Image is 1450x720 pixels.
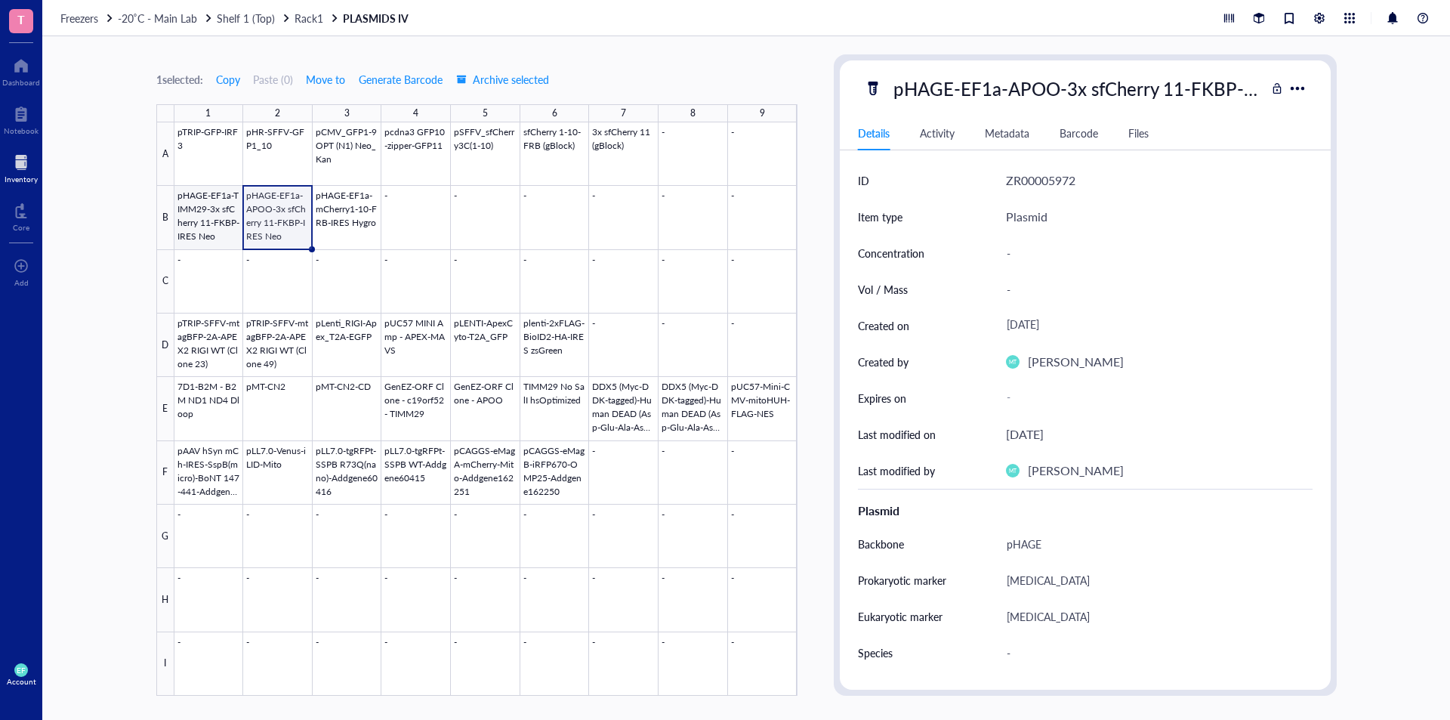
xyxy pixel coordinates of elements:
span: Move to [306,73,345,85]
div: - [1000,273,1307,305]
span: Freezers [60,11,98,26]
div: pHAGE [1000,528,1307,560]
div: Add [14,278,29,287]
div: 1 selected: [156,71,203,88]
span: EF [17,666,26,675]
div: [PERSON_NAME] [1028,461,1124,481]
div: Account [7,677,36,686]
div: Last modified on [858,426,936,443]
div: B [156,186,174,249]
div: [MEDICAL_DATA] [1000,601,1307,632]
div: Created by [858,354,909,370]
div: ID [858,172,869,189]
div: Plasmid [858,502,1313,520]
div: Created on [858,317,909,334]
span: Shelf 1 (Top) [217,11,275,26]
span: MT [1008,359,1016,365]
div: - [1000,385,1307,412]
div: Inventory [5,175,38,184]
div: A [156,122,174,186]
span: -20˚C - Main Lab [118,11,197,26]
div: pHAGE-EF1a-APOO-3x sfCherry 11-FKBP-IRES Neo [887,73,1266,104]
a: Notebook [4,102,39,135]
div: Prokaryotic marker [858,572,946,589]
span: Archive selected [456,73,549,85]
div: Dashboard [2,78,40,87]
div: Core [13,223,29,232]
button: Generate Barcode [358,67,443,91]
div: Barcode [1060,125,1098,141]
div: F [156,441,174,505]
div: Metadata [985,125,1029,141]
button: Archive selected [455,67,550,91]
div: Item type [858,209,902,225]
div: - [1000,673,1307,705]
span: Generate Barcode [359,73,443,85]
div: ZR00005972 [1006,171,1075,190]
div: 9 [760,104,765,123]
div: 8 [690,104,696,123]
a: Inventory [5,150,38,184]
span: T [17,10,25,29]
div: 5 [483,104,488,123]
button: Move to [305,67,346,91]
div: E [156,377,174,440]
div: Last modified by [858,462,935,479]
a: Dashboard [2,54,40,87]
div: [DATE] [1006,425,1044,444]
div: 6 [552,104,557,123]
div: Notebook [4,126,39,135]
a: Core [13,199,29,232]
button: Copy [215,67,241,91]
div: 7 [621,104,626,123]
span: Copy [216,73,240,85]
div: Species [858,644,893,661]
a: Shelf 1 (Top)Rack1 [217,11,340,25]
div: Files [1128,125,1149,141]
div: G [156,505,174,568]
div: Activity [920,125,955,141]
a: -20˚C - Main Lab [118,11,214,25]
div: Expires on [858,390,906,406]
div: 2 [275,104,280,123]
div: H [156,568,174,632]
div: [MEDICAL_DATA] [1000,564,1307,596]
div: [DATE] [1000,312,1307,339]
div: D [156,314,174,377]
div: Details [858,125,890,141]
a: PLASMIDS IV [343,11,412,25]
div: Concentration [858,245,924,261]
div: 1 [205,104,211,123]
div: C [156,250,174,314]
div: Eukaryotic marker [858,608,942,625]
div: Plasmid [1006,207,1047,227]
div: 3 [344,104,350,123]
div: [PERSON_NAME] [1028,352,1124,372]
div: Vol / Mass [858,281,908,298]
div: Backbone [858,536,904,552]
span: MT [1008,468,1016,474]
button: Paste (0) [253,67,293,91]
a: Freezers [60,11,115,25]
div: - [1000,637,1307,669]
span: Rack1 [295,11,323,26]
div: 4 [413,104,418,123]
div: I [156,632,174,696]
div: - [1000,237,1307,269]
